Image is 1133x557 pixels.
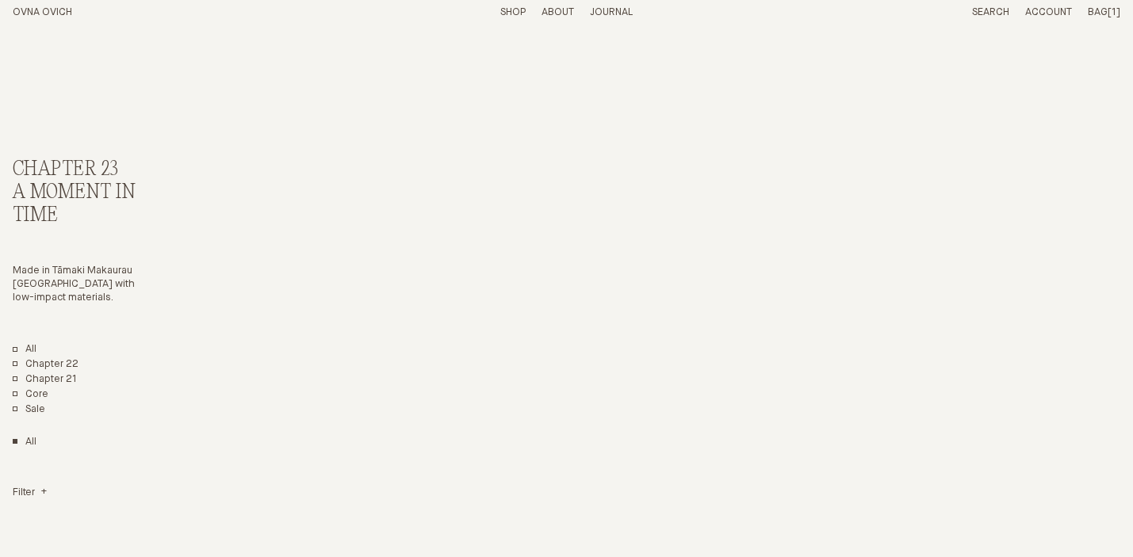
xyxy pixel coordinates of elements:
a: All [13,343,36,357]
a: Chapter 21 [13,373,77,387]
h2: Chapter 23 [13,158,140,181]
a: Core [13,388,48,402]
span: Bag [1088,7,1108,17]
summary: About [542,6,574,20]
a: Account [1025,7,1072,17]
a: Journal [590,7,633,17]
span: [1] [1108,7,1120,17]
a: Show All [13,436,36,449]
p: Made in Tāmaki Makaurau [GEOGRAPHIC_DATA] with low-impact materials. [13,265,140,305]
a: Sale [13,403,45,417]
a: Chapter 22 [13,358,78,372]
summary: Filter [13,486,47,500]
a: Shop [500,7,526,17]
a: Home [13,7,72,17]
h3: A Moment in Time [13,181,140,227]
a: Search [972,7,1009,17]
